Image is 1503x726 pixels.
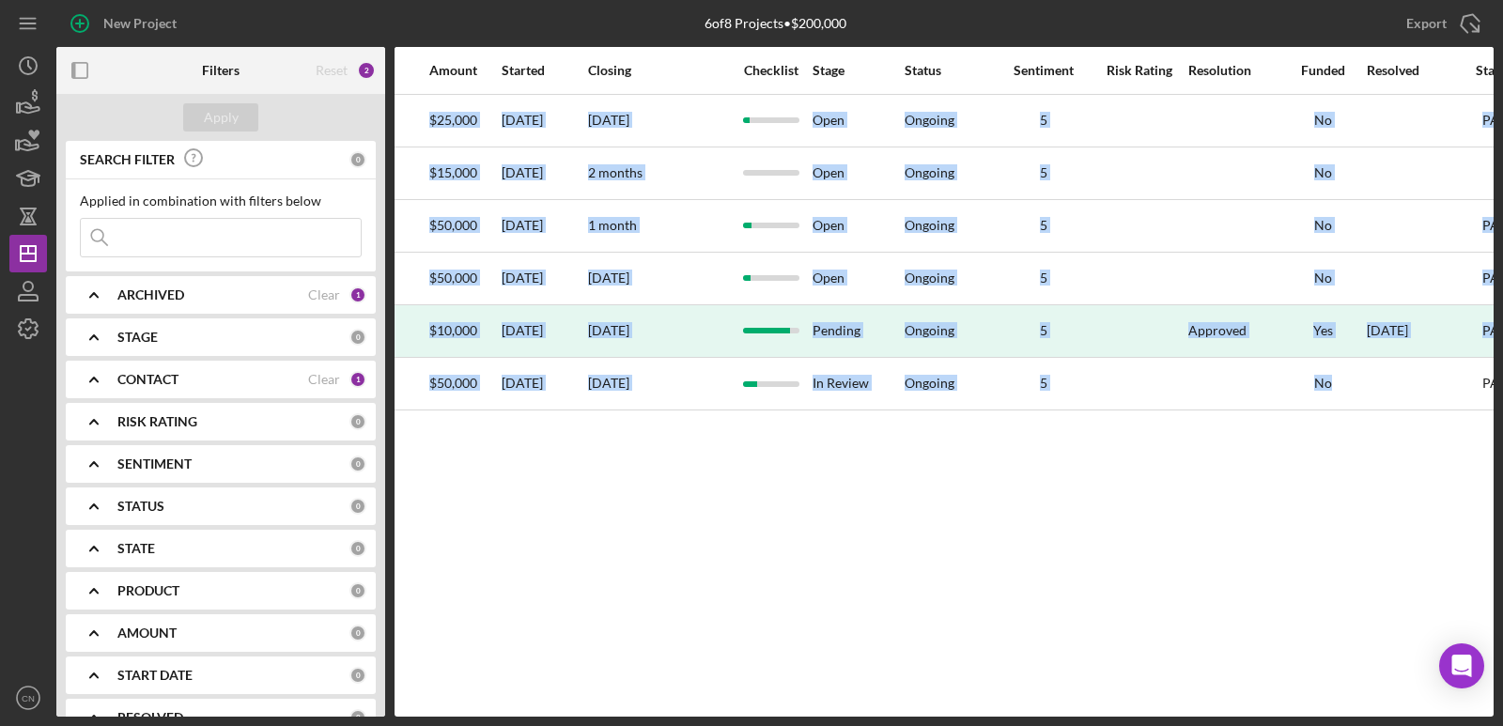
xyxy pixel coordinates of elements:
[9,679,47,717] button: CN
[117,414,197,429] b: RISK RATING
[429,63,500,78] div: Amount
[117,626,177,641] b: AMOUNT
[588,112,629,128] time: [DATE]
[1092,63,1186,78] div: Risk Rating
[588,63,729,78] div: Closing
[22,693,35,703] text: CN
[905,63,995,78] div: Status
[204,103,239,131] div: Apply
[813,96,903,146] div: Open
[308,372,340,387] div: Clear
[905,323,954,338] div: Ongoing
[502,63,586,78] div: Started
[588,270,629,286] time: [DATE]
[502,359,586,409] div: [DATE]
[1387,5,1494,42] button: Export
[349,540,366,557] div: 0
[1280,63,1365,78] div: Funded
[429,96,500,146] div: $25,000
[502,148,586,198] div: [DATE]
[997,270,1091,286] div: 5
[349,709,366,726] div: 0
[117,456,192,471] b: SENTIMENT
[813,63,903,78] div: Stage
[1280,270,1365,286] div: No
[502,306,586,356] div: [DATE]
[117,583,179,598] b: PRODUCT
[588,323,629,338] div: [DATE]
[308,287,340,302] div: Clear
[56,5,195,42] button: New Project
[905,376,954,391] div: Ongoing
[202,63,240,78] b: Filters
[349,413,366,430] div: 0
[997,376,1091,391] div: 5
[588,164,643,180] time: 2 months
[502,201,586,251] div: [DATE]
[117,668,193,683] b: START DATE
[588,375,629,391] time: [DATE]
[429,254,500,303] div: $50,000
[1280,323,1365,338] div: Yes
[103,5,177,42] div: New Project
[117,287,184,302] b: ARCHIVED
[813,254,903,303] div: Open
[349,456,366,472] div: 0
[429,148,500,198] div: $15,000
[997,165,1091,180] div: 5
[349,151,366,168] div: 0
[1280,218,1365,233] div: No
[905,270,954,286] div: Ongoing
[502,96,586,146] div: [DATE]
[349,667,366,684] div: 0
[349,625,366,641] div: 0
[588,217,637,233] time: 1 month
[117,330,158,345] b: STAGE
[349,286,366,303] div: 1
[502,254,586,303] div: [DATE]
[429,201,500,251] div: $50,000
[813,201,903,251] div: Open
[117,372,178,387] b: CONTACT
[80,193,362,209] div: Applied in combination with filters below
[316,63,348,78] div: Reset
[813,148,903,198] div: Open
[117,541,155,556] b: STATE
[429,306,500,356] div: $10,000
[997,323,1091,338] div: 5
[1280,165,1365,180] div: No
[80,152,175,167] b: SEARCH FILTER
[905,165,954,180] div: Ongoing
[349,582,366,599] div: 0
[813,306,903,356] div: Pending
[1280,113,1365,128] div: No
[731,63,811,78] div: Checklist
[1406,5,1447,42] div: Export
[183,103,258,131] button: Apply
[997,63,1091,78] div: Sentiment
[1439,643,1484,688] div: Open Intercom Messenger
[1367,63,1451,78] div: Resolved
[1188,63,1278,78] div: Resolution
[1188,323,1247,338] div: Approved
[905,113,954,128] div: Ongoing
[349,371,366,388] div: 1
[1367,306,1451,356] div: [DATE]
[117,499,164,514] b: STATUS
[997,218,1091,233] div: 5
[357,61,376,80] div: 2
[349,329,366,346] div: 0
[705,16,846,31] div: 6 of 8 Projects • $200,000
[997,113,1091,128] div: 5
[429,359,500,409] div: $50,000
[1280,376,1365,391] div: No
[349,498,366,515] div: 0
[905,218,954,233] div: Ongoing
[813,359,903,409] div: In Review
[117,710,183,725] b: RESOLVED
